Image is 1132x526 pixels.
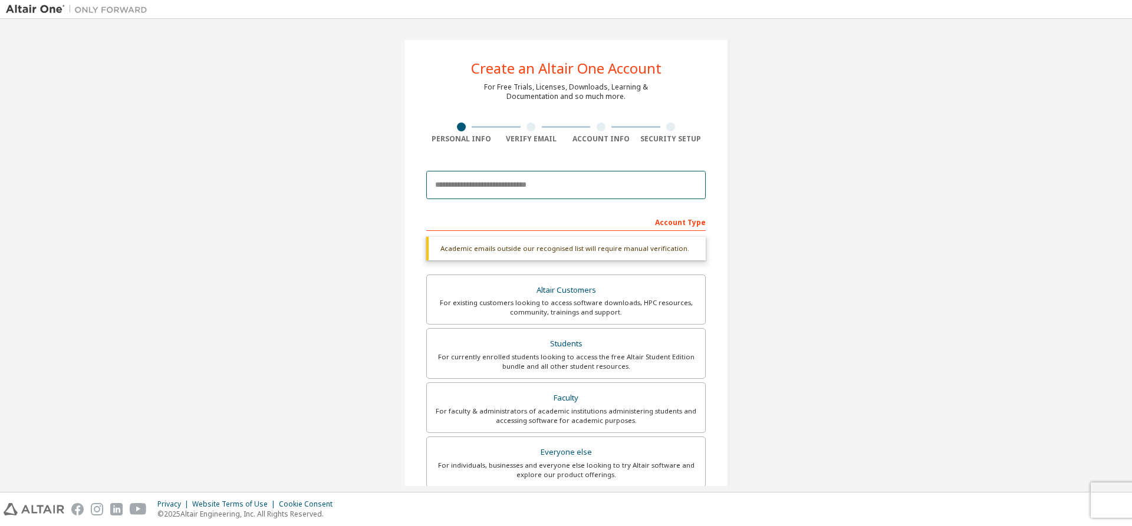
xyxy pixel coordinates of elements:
[110,503,123,515] img: linkedin.svg
[484,82,648,101] div: For Free Trials, Licenses, Downloads, Learning & Documentation and so much more.
[434,336,698,352] div: Students
[130,503,147,515] img: youtube.svg
[636,134,706,144] div: Security Setup
[434,444,698,461] div: Everyone else
[6,4,153,15] img: Altair One
[566,134,636,144] div: Account Info
[434,282,698,299] div: Altair Customers
[434,406,698,425] div: For faculty & administrators of academic institutions administering students and accessing softwa...
[426,237,706,260] div: Academic emails outside our recognised list will require manual verification.
[279,499,340,509] div: Cookie Consent
[434,298,698,317] div: For existing customers looking to access software downloads, HPC resources, community, trainings ...
[71,503,84,515] img: facebook.svg
[426,134,496,144] div: Personal Info
[434,461,698,479] div: For individuals, businesses and everyone else looking to try Altair software and explore our prod...
[91,503,103,515] img: instagram.svg
[434,352,698,371] div: For currently enrolled students looking to access the free Altair Student Edition bundle and all ...
[157,499,192,509] div: Privacy
[157,509,340,519] p: © 2025 Altair Engineering, Inc. All Rights Reserved.
[192,499,279,509] div: Website Terms of Use
[426,212,706,231] div: Account Type
[434,390,698,406] div: Faculty
[471,61,662,75] div: Create an Altair One Account
[496,134,567,144] div: Verify Email
[4,503,64,515] img: altair_logo.svg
